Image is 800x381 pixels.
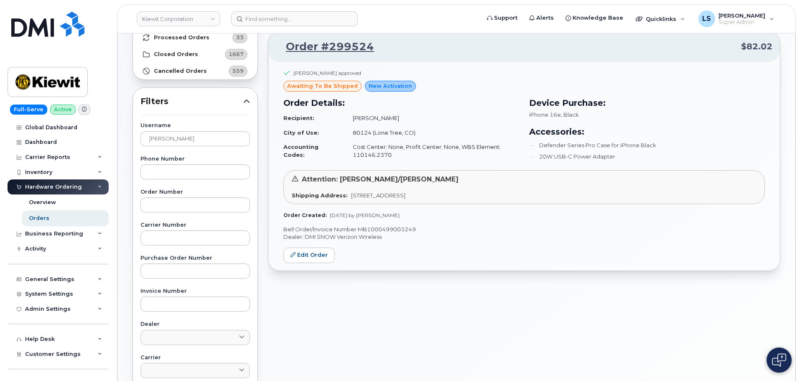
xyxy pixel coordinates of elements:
span: LS [702,14,711,24]
span: New Activation [369,82,412,90]
a: Closed Orders1667 [133,46,257,63]
label: Invoice Number [140,289,250,294]
label: Carrier [140,355,250,361]
strong: Order Created: [283,212,326,218]
h3: Device Purchase: [529,97,765,109]
span: Alerts [536,14,554,22]
a: Knowledge Base [560,10,629,26]
p: Dealer: DMI SNOW Verizon Wireless [283,233,765,241]
p: Bell Order/Invoice Number MB1000499003249 [283,225,765,233]
td: 80124 (Lone Tree, CO) [345,125,519,140]
img: Open chat [772,353,786,367]
label: Order Number [140,189,250,195]
h3: Order Details: [283,97,519,109]
span: [PERSON_NAME] [718,12,765,19]
a: Order #299524 [276,39,374,54]
span: Knowledge Base [573,14,623,22]
span: $82.02 [741,41,772,53]
label: Username [140,123,250,128]
span: awaiting to be shipped [287,82,358,90]
label: Phone Number [140,156,250,162]
a: Edit Order [283,248,335,263]
a: Alerts [523,10,560,26]
a: Processed Orders33 [133,29,257,46]
a: Cancelled Orders559 [133,63,257,79]
div: Quicklinks [630,10,691,27]
span: [STREET_ADDRESS] [351,192,405,199]
label: Dealer [140,322,250,327]
a: Support [481,10,523,26]
span: iPhone 16e [529,111,561,118]
span: 33 [236,33,244,41]
span: Filters [140,95,243,107]
label: Carrier Number [140,222,250,228]
label: Purchase Order Number [140,256,250,261]
strong: Closed Orders [154,51,198,58]
td: Cost Center: None, Profit Center: None, WBS Element: 110146.2370 [345,140,519,162]
div: Luke Schroeder [693,10,780,27]
strong: Recipient: [283,115,314,121]
span: , Black [561,111,579,118]
input: Find something... [231,11,358,26]
span: 1667 [229,50,244,58]
strong: Shipping Address: [292,192,348,199]
strong: Processed Orders [154,34,209,41]
li: 20W USB-C Power Adapter [529,153,765,161]
span: Super Admin [718,19,765,26]
span: Attention: [PERSON_NAME]/[PERSON_NAME] [302,175,459,183]
strong: Accounting Codes: [283,143,318,158]
strong: Cancelled Orders [154,68,207,74]
span: [DATE] by [PERSON_NAME] [330,212,400,218]
div: [PERSON_NAME] approved [293,69,361,77]
span: 559 [232,67,244,75]
li: Defender Series Pro Case for iPhone Black [529,141,765,149]
a: Kiewit Corporation [137,11,220,26]
span: Support [494,14,517,22]
td: [PERSON_NAME] [345,111,519,125]
span: Quicklinks [646,15,676,22]
h3: Accessories: [529,125,765,138]
strong: City of Use: [283,129,319,136]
